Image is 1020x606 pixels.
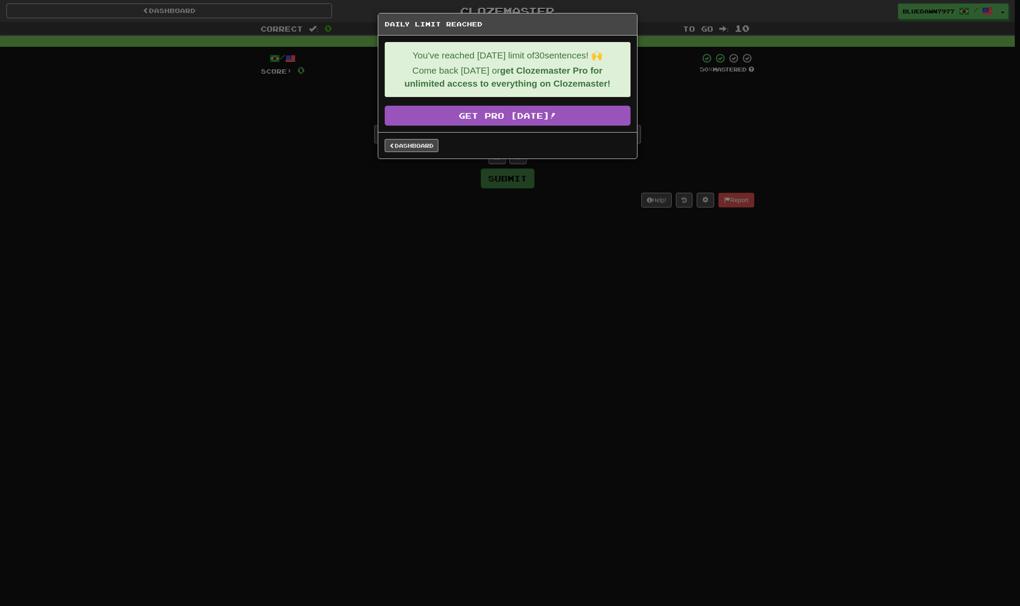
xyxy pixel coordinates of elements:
[404,65,610,88] strong: get Clozemaster Pro for unlimited access to everything on Clozemaster!
[392,64,624,90] p: Come back [DATE] or
[385,139,438,152] a: Dashboard
[385,20,631,29] h5: Daily Limit Reached
[392,49,624,62] p: You've reached [DATE] limit of 30 sentences! 🙌
[385,106,631,126] a: Get Pro [DATE]!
